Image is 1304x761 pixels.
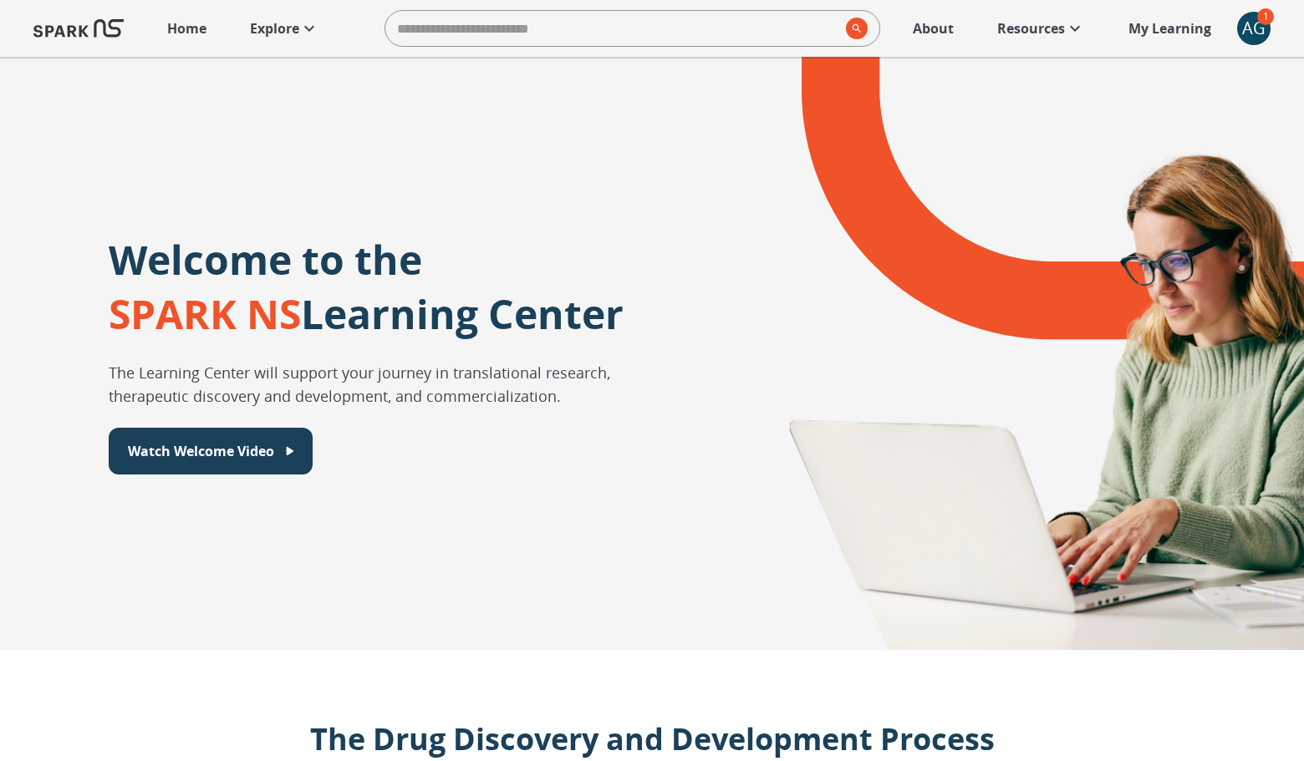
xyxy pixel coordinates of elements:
[33,8,124,48] img: Logo of SPARK at Stanford
[167,18,206,38] p: Home
[1257,8,1274,25] span: 1
[109,287,301,341] span: SPARK NS
[1120,10,1220,47] a: My Learning
[904,10,962,47] a: About
[128,441,274,461] p: Watch Welcome Video
[706,57,1304,650] div: A montage of drug development icons and a SPARK NS logo design element
[109,232,624,341] p: Welcome to the Learning Center
[242,10,328,47] a: Explore
[1128,18,1211,38] p: My Learning
[997,18,1065,38] p: Resources
[913,18,954,38] p: About
[1237,12,1271,45] button: account of current user
[1237,12,1271,45] div: AG
[989,10,1093,47] a: Resources
[250,18,299,38] p: Explore
[109,428,313,474] button: Watch Welcome Video
[109,361,634,408] p: The Learning Center will support your journey in translational research, therapeutic discovery an...
[159,10,215,47] a: Home
[839,11,868,46] button: search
